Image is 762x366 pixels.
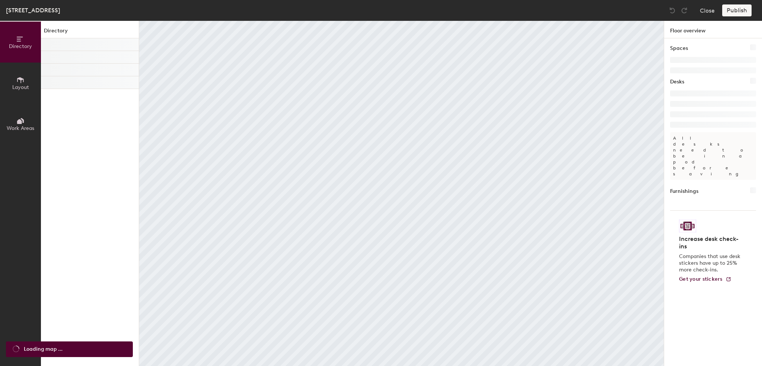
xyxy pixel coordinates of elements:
img: Sticker logo [679,220,696,232]
h4: Increase desk check-ins [679,235,743,250]
span: Loading map ... [24,345,63,353]
h1: Directory [41,27,139,38]
a: Get your stickers [679,276,731,283]
h1: Spaces [670,44,688,52]
h1: Floor overview [664,21,762,38]
h1: Furnishings [670,187,698,195]
img: Undo [669,7,676,14]
canvas: Map [139,21,664,366]
div: [STREET_ADDRESS] [6,6,60,15]
span: Layout [12,84,29,90]
span: Directory [9,43,32,50]
img: Redo [681,7,688,14]
p: Companies that use desk stickers have up to 25% more check-ins. [679,253,743,273]
button: Close [700,4,715,16]
h1: Desks [670,78,684,86]
span: Work Areas [7,125,34,131]
p: All desks need to be in a pod before saving [670,132,756,180]
span: Get your stickers [679,276,723,282]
